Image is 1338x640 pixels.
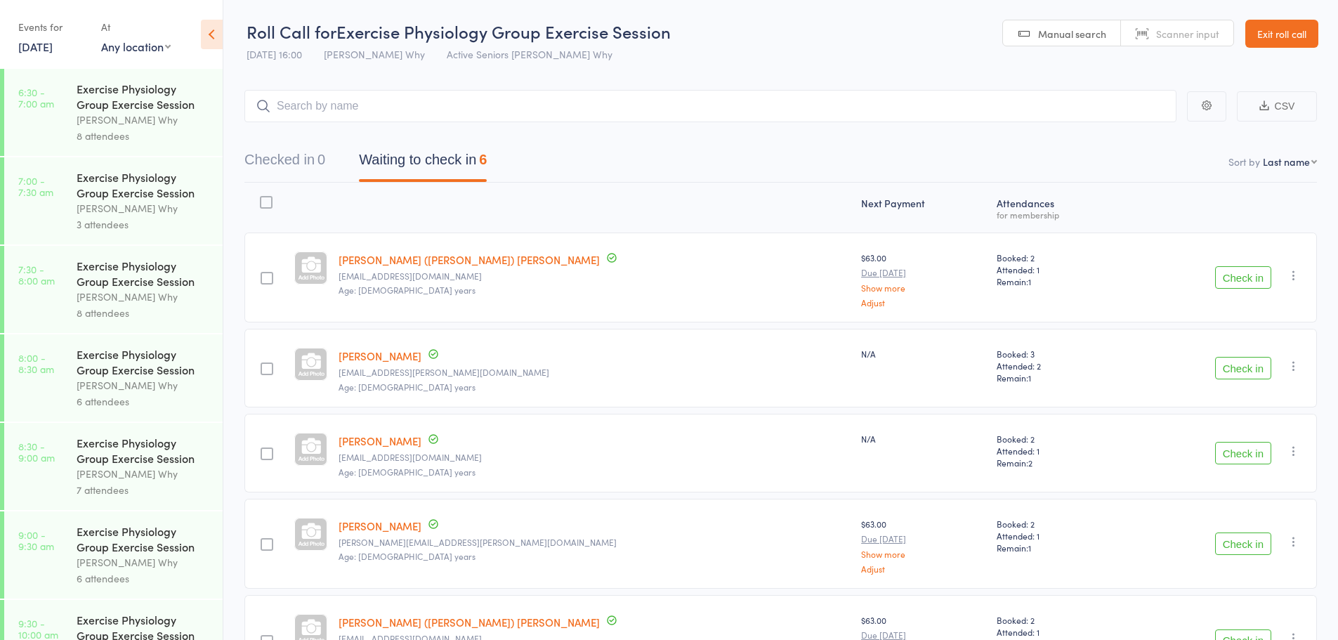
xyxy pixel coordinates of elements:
div: Exercise Physiology Group Exercise Session [77,169,211,200]
a: 8:00 -8:30 amExercise Physiology Group Exercise Session[PERSON_NAME] Why6 attendees [4,334,223,422]
a: Exit roll call [1245,20,1318,48]
span: Booked: 2 [997,614,1118,626]
small: rhill4@bigpond.net.au [339,452,850,462]
span: 1 [1028,372,1031,384]
span: 1 [1028,275,1031,287]
div: [PERSON_NAME] Why [77,466,211,482]
time: 7:00 - 7:30 am [18,175,53,197]
input: Search by name [244,90,1176,122]
span: Exercise Physiology Group Exercise Session [336,20,671,43]
time: 8:30 - 9:00 am [18,440,55,463]
span: 2 [1028,457,1032,469]
div: N/A [861,433,985,445]
a: Show more [861,283,985,292]
time: 7:30 - 8:00 am [18,263,55,286]
span: 1 [1028,542,1031,554]
a: 9:00 -9:30 amExercise Physiology Group Exercise Session[PERSON_NAME] Why6 attendees [4,511,223,599]
div: 7 attendees [77,482,211,498]
time: 8:00 - 8:30 am [18,352,54,374]
div: Exercise Physiology Group Exercise Session [77,81,211,112]
button: Checked in0 [244,145,325,182]
small: Due [DATE] [861,268,985,277]
button: Check in [1215,357,1271,379]
div: Atten­dances [991,189,1124,226]
div: At [101,15,171,39]
a: [PERSON_NAME] [339,433,421,448]
span: Booked: 2 [997,518,1118,530]
span: Scanner input [1156,27,1219,41]
div: [PERSON_NAME] Why [77,377,211,393]
a: 8:30 -9:00 amExercise Physiology Group Exercise Session[PERSON_NAME] Why7 attendees [4,423,223,510]
label: Sort by [1228,155,1260,169]
div: $63.00 [861,518,985,573]
div: Next Payment [855,189,990,226]
span: Attended: 1 [997,263,1118,275]
a: Adjust [861,564,985,573]
button: Waiting to check in6 [359,145,487,182]
span: Age: [DEMOGRAPHIC_DATA] years [339,381,475,393]
div: Last name [1263,155,1310,169]
span: Booked: 2 [997,252,1118,263]
button: Check in [1215,266,1271,289]
span: Manual search [1038,27,1106,41]
a: [PERSON_NAME] ([PERSON_NAME]) [PERSON_NAME] [339,615,600,629]
div: 6 attendees [77,393,211,410]
span: Age: [DEMOGRAPHIC_DATA] years [339,284,475,296]
a: 6:30 -7:00 amExercise Physiology Group Exercise Session[PERSON_NAME] Why8 attendees [4,69,223,156]
a: 7:00 -7:30 amExercise Physiology Group Exercise Session[PERSON_NAME] Why3 attendees [4,157,223,244]
div: 8 attendees [77,305,211,321]
small: frank.messina@gmail.com [339,537,850,547]
small: Due [DATE] [861,630,985,640]
a: [PERSON_NAME] [339,348,421,363]
a: [PERSON_NAME] [339,518,421,533]
a: 7:30 -8:00 amExercise Physiology Group Exercise Session[PERSON_NAME] Why8 attendees [4,246,223,333]
div: [PERSON_NAME] Why [77,112,211,128]
span: Remain: [997,457,1118,469]
span: Age: [DEMOGRAPHIC_DATA] years [339,466,475,478]
span: [DATE] 16:00 [247,47,302,61]
time: 6:30 - 7:00 am [18,86,54,109]
span: Attended: 1 [997,530,1118,542]
div: 6 attendees [77,570,211,587]
span: Remain: [997,372,1118,384]
div: Exercise Physiology Group Exercise Session [77,435,211,466]
div: [PERSON_NAME] Why [77,200,211,216]
div: [PERSON_NAME] Why [77,554,211,570]
span: Age: [DEMOGRAPHIC_DATA] years [339,550,475,562]
div: Events for [18,15,87,39]
small: hazell.tom@gmail.com [339,367,850,377]
span: [PERSON_NAME] Why [324,47,425,61]
div: 6 [479,152,487,167]
span: Roll Call for [247,20,336,43]
span: Booked: 2 [997,433,1118,445]
span: Attended: 1 [997,626,1118,638]
span: Attended: 2 [997,360,1118,372]
div: $63.00 [861,252,985,307]
div: [PERSON_NAME] Why [77,289,211,305]
a: Adjust [861,298,985,307]
div: 8 attendees [77,128,211,144]
small: lyngamwell@gmail.com [339,271,850,281]
span: Booked: 3 [997,348,1118,360]
a: [PERSON_NAME] ([PERSON_NAME]) [PERSON_NAME] [339,252,600,267]
span: Active Seniors [PERSON_NAME] Why [447,47,612,61]
div: 0 [317,152,325,167]
span: Remain: [997,542,1118,554]
div: Any location [101,39,171,54]
div: for membership [997,210,1118,219]
time: 9:30 - 10:00 am [18,618,58,640]
small: Due [DATE] [861,534,985,544]
time: 9:00 - 9:30 am [18,529,54,551]
div: N/A [861,348,985,360]
div: Exercise Physiology Group Exercise Session [77,346,211,377]
button: CSV [1237,91,1317,122]
div: Exercise Physiology Group Exercise Session [77,258,211,289]
div: 3 attendees [77,216,211,233]
a: Show more [861,549,985,559]
span: Remain: [997,275,1118,287]
div: Exercise Physiology Group Exercise Session [77,523,211,554]
button: Check in [1215,533,1271,555]
button: Check in [1215,442,1271,464]
span: Attended: 1 [997,445,1118,457]
a: [DATE] [18,39,53,54]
